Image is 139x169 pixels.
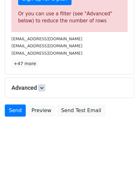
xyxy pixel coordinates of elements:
h5: Advanced [11,84,128,91]
small: [EMAIL_ADDRESS][DOMAIN_NAME] [11,36,82,41]
a: Preview [27,104,55,117]
a: +47 more [11,60,38,68]
small: [EMAIL_ADDRESS][DOMAIN_NAME] [11,43,82,48]
iframe: Chat Widget [107,138,139,169]
div: Or you can use a filter (see "Advanced" below) to reduce the number of rows [18,10,121,25]
a: Send Test Email [57,104,105,117]
a: Send [5,104,26,117]
small: [EMAIL_ADDRESS][DOMAIN_NAME] [11,51,82,56]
